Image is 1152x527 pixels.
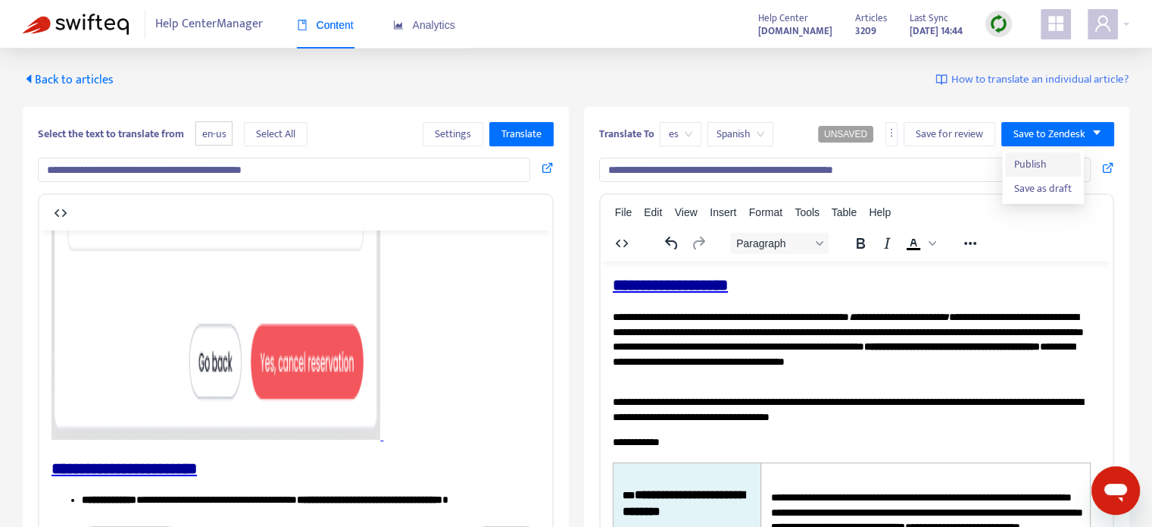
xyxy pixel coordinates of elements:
div: Text color Black [901,233,938,254]
span: area-chart [393,20,404,30]
button: Select All [244,122,308,146]
strong: [DOMAIN_NAME] [758,23,832,39]
img: sync.dc5367851b00ba804db3.png [989,14,1008,33]
button: Save to Zendeskcaret-down [1001,122,1114,146]
span: appstore [1047,14,1065,33]
span: Save to Zendesk [1013,126,1085,143]
img: Swifteq [23,14,129,35]
span: UNSAVED [824,129,867,140]
span: Help [869,206,891,218]
span: Articles [855,10,887,27]
span: Back to articles [23,70,114,90]
span: user [1094,14,1112,33]
span: Content [297,19,354,31]
span: Help Center [758,10,808,27]
button: Italic [874,233,900,254]
button: Reveal or hide additional toolbar items [957,233,983,254]
span: Analytics [393,19,455,31]
button: Save for review [904,122,995,146]
span: View [675,206,698,218]
b: Translate To [599,125,654,143]
span: Translate [501,126,542,143]
button: Undo [659,233,685,254]
span: en-us [195,121,233,146]
span: caret-down [1091,127,1102,138]
span: Insert [710,206,736,218]
span: Format [749,206,782,218]
span: Save as draft [1014,180,1072,197]
span: Edit [644,206,662,218]
span: Paragraph [736,237,810,249]
span: Table [832,206,857,218]
span: es [669,123,692,146]
button: more [885,122,898,146]
span: Publish [1014,156,1072,173]
button: Bold [848,233,873,254]
button: Settings [423,122,483,146]
button: Redo [685,233,711,254]
span: book [297,20,308,30]
span: Spanish [716,123,764,146]
strong: [DATE] 14:44 [910,23,963,39]
span: Settings [435,126,471,143]
span: File [615,206,632,218]
iframe: Botón para iniciar la ventana de mensajería [1091,466,1140,515]
button: Translate [489,122,554,146]
span: Save for review [916,126,983,143]
a: How to translate an individual article? [935,71,1129,89]
button: Block Paragraph [730,233,829,254]
img: image-link [935,74,948,86]
span: Help Center Manager [155,10,263,39]
strong: 3209 [855,23,876,39]
a: [DOMAIN_NAME] [758,22,832,39]
span: more [886,127,897,138]
span: Tools [795,206,820,218]
span: caret-left [23,73,35,85]
span: Select All [256,126,295,143]
span: How to translate an individual article? [951,71,1129,89]
b: Select the text to translate from [38,125,184,143]
span: Last Sync [910,10,948,27]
